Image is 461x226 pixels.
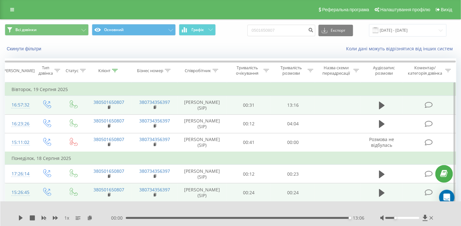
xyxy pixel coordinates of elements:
[346,46,456,52] a: Коли дані можуть відрізнятися вiд інших систем
[5,46,44,52] button: Скинути фільтри
[353,215,364,221] span: 13:06
[137,68,163,73] div: Бізнес номер
[319,25,353,36] button: Експорт
[139,118,170,124] a: 380734356397
[439,190,455,205] div: Open Intercom Messenger
[12,99,27,111] div: 16:57:32
[271,96,315,114] td: 13:16
[322,7,369,12] span: Реферальна програма
[12,118,27,130] div: 16:23:26
[98,68,110,73] div: Клієнт
[227,165,271,183] td: 00:12
[12,186,27,199] div: 15:26:45
[227,96,271,114] td: 00:31
[406,65,444,76] div: Коментар/категорія дзвінка
[111,215,126,221] span: 00:00
[93,136,124,142] a: 380501650807
[15,27,36,32] span: Всі дзвінки
[380,7,430,12] span: Налаштування профілю
[271,183,315,202] td: 00:24
[139,136,170,142] a: 380734356397
[369,136,394,148] span: Розмова не відбулась
[178,114,227,133] td: [PERSON_NAME] (SIP)
[93,99,124,105] a: 380501650807
[12,136,27,149] div: 15:11:02
[66,68,78,73] div: Статус
[178,183,227,202] td: [PERSON_NAME] (SIP)
[139,168,170,174] a: 380734356397
[179,24,216,36] button: Графік
[227,114,271,133] td: 00:12
[441,7,452,12] span: Вихід
[139,99,170,105] a: 380734356397
[247,25,315,36] input: Пошук за номером
[5,152,456,165] td: Понеділок, 18 Серпня 2025
[349,217,351,219] div: Accessibility label
[227,133,271,152] td: 00:41
[271,133,315,152] td: 00:00
[178,133,227,152] td: [PERSON_NAME] (SIP)
[178,165,227,183] td: [PERSON_NAME] (SIP)
[12,168,27,180] div: 17:26:14
[394,217,397,219] div: Accessibility label
[139,187,170,193] a: 380734356397
[271,114,315,133] td: 04:04
[367,65,401,76] div: Аудіозапис розмови
[233,65,262,76] div: Тривалість очікування
[38,65,53,76] div: Тип дзвінка
[191,28,204,32] span: Графік
[93,168,124,174] a: 380501650807
[185,68,211,73] div: Співробітник
[64,215,69,221] span: 1 x
[277,65,306,76] div: Тривалість розмови
[2,68,35,73] div: [PERSON_NAME]
[227,183,271,202] td: 00:24
[92,24,176,36] button: Основний
[271,165,315,183] td: 00:23
[178,96,227,114] td: [PERSON_NAME] (SIP)
[93,118,124,124] a: 380501650807
[5,83,456,96] td: Вівторок, 19 Серпня 2025
[93,187,124,193] a: 380501650807
[321,65,352,76] div: Назва схеми переадресації
[5,24,89,36] button: Всі дзвінки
